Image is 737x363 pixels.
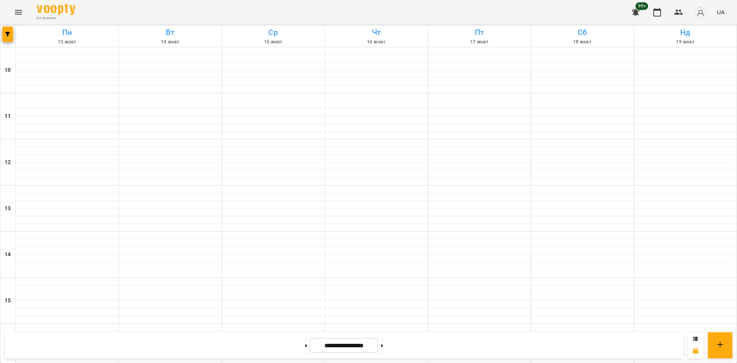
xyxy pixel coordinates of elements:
[695,7,706,18] img: avatar_s.png
[223,27,323,38] h6: Ср
[5,158,11,167] h6: 12
[636,2,648,10] span: 99+
[326,38,426,46] h6: 16 жовт
[17,27,117,38] h6: Пн
[5,204,11,213] h6: 13
[5,297,11,305] h6: 15
[223,38,323,46] h6: 15 жовт
[17,38,117,46] h6: 13 жовт
[5,112,11,121] h6: 11
[37,16,75,21] span: For Business
[120,38,220,46] h6: 14 жовт
[429,27,529,38] h6: Пт
[120,27,220,38] h6: Вт
[326,27,426,38] h6: Чт
[5,66,11,75] h6: 10
[635,27,735,38] h6: Нд
[532,38,632,46] h6: 18 жовт
[635,38,735,46] h6: 19 жовт
[532,27,632,38] h6: Сб
[429,38,529,46] h6: 17 жовт
[9,3,28,22] button: Menu
[717,8,725,16] span: UA
[714,5,728,19] button: UA
[5,250,11,259] h6: 14
[37,4,75,15] img: Voopty Logo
